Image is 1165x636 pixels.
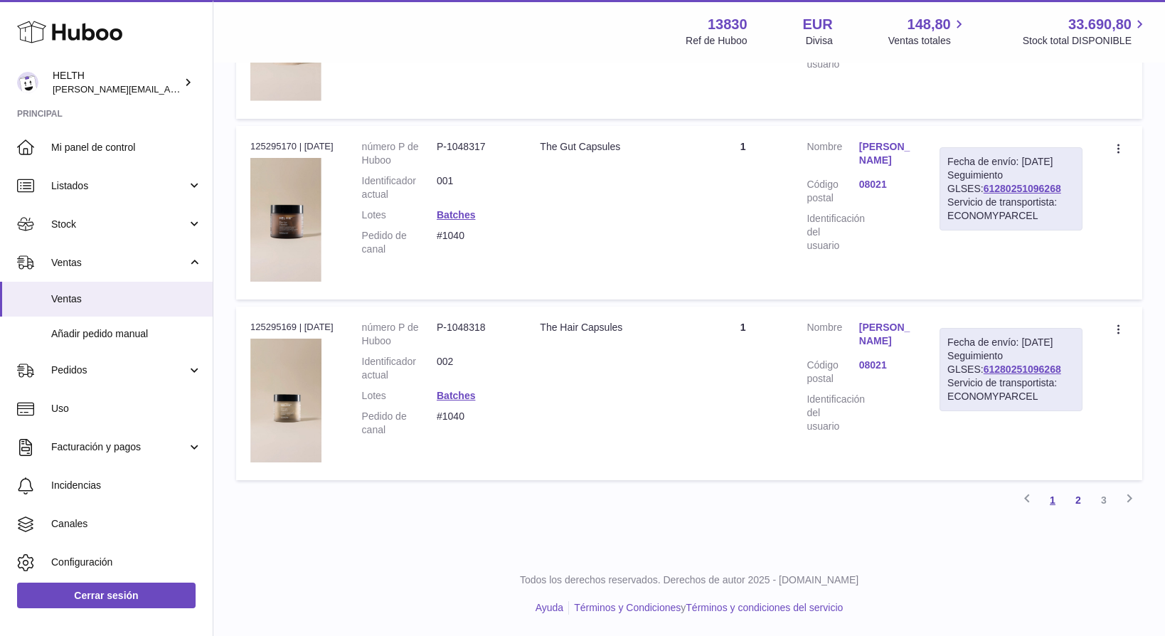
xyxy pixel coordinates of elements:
a: 08021 [859,178,911,191]
dt: número P de Huboo [362,140,437,167]
div: Ref de Huboo [686,34,747,48]
dd: 002 [437,355,511,382]
dt: Lotes [362,389,437,403]
a: 3 [1091,487,1117,513]
div: Servicio de transportista: ECONOMYPARCEL [947,376,1075,403]
dd: P-1048317 [437,140,511,167]
span: Ventas [51,256,187,270]
a: Ayuda [536,602,563,613]
td: 1 [693,126,793,300]
a: Términos y Condiciones [574,602,681,613]
span: Stock total DISPONIBLE [1023,34,1148,48]
a: 148,80 Ventas totales [888,15,967,48]
div: The Hair Capsules [540,321,679,334]
span: Pedidos [51,364,187,377]
a: 61280251096268 [984,183,1061,194]
dt: Lotes [362,208,437,222]
div: Seguimiento GLSES: [940,328,1082,410]
div: The Gut Capsules [540,140,679,154]
dt: Código postal [807,178,858,205]
span: Configuración [51,556,202,569]
dd: 001 [437,174,511,201]
li: y [569,601,843,615]
dt: Identificación del usuario [807,393,858,433]
span: Añadir pedido manual [51,327,202,341]
a: Términos y condiciones del servicio [686,602,843,613]
span: 33.690,80 [1068,15,1132,34]
div: 125295170 | [DATE] [250,140,334,153]
div: Servicio de transportista: ECONOMYPARCEL [947,196,1075,223]
dt: Identificador actual [362,355,437,382]
span: Facturación y pagos [51,440,187,454]
a: [PERSON_NAME] [859,140,911,167]
p: Todos los derechos reservados. Derechos de autor 2025 - [DOMAIN_NAME] [225,573,1154,587]
a: 1 [1040,487,1065,513]
dd: #1040 [437,229,511,256]
dd: P-1048318 [437,321,511,348]
a: 33.690,80 Stock total DISPONIBLE [1023,15,1148,48]
span: Listados [51,179,187,193]
strong: 13830 [708,15,748,34]
a: Cerrar sesión [17,583,196,608]
dt: Código postal [807,359,858,386]
a: Batches [437,390,475,401]
div: Divisa [806,34,833,48]
a: Batches [437,209,475,221]
span: Incidencias [51,479,202,492]
dt: Identificador actual [362,174,437,201]
dt: Pedido de canal [362,410,437,437]
dt: Identificación del usuario [807,212,858,253]
span: Uso [51,402,202,415]
div: Fecha de envío: [DATE] [947,336,1075,349]
span: Ventas totales [888,34,967,48]
img: 138301756999477.png [250,158,321,282]
span: [PERSON_NAME][EMAIL_ADDRESS][DOMAIN_NAME] [53,83,285,95]
span: Mi panel de control [51,141,202,154]
dt: número P de Huboo [362,321,437,348]
span: 148,80 [908,15,951,34]
div: HELTH [53,69,181,96]
a: 2 [1065,487,1091,513]
span: Ventas [51,292,202,306]
img: 138301756999431.png [250,339,321,462]
div: Fecha de envío: [DATE] [947,155,1075,169]
a: 61280251096268 [984,364,1061,375]
dt: Pedido de canal [362,229,437,256]
strong: EUR [803,15,833,34]
a: [PERSON_NAME] [859,321,911,348]
dt: Nombre [807,321,858,351]
img: laura@helth.com [17,72,38,93]
td: 1 [693,307,793,480]
span: Canales [51,517,202,531]
dd: #1040 [437,410,511,437]
div: 125295169 | [DATE] [250,321,334,334]
a: 08021 [859,359,911,372]
span: Stock [51,218,187,231]
dt: Nombre [807,140,858,171]
div: Seguimiento GLSES: [940,147,1082,230]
